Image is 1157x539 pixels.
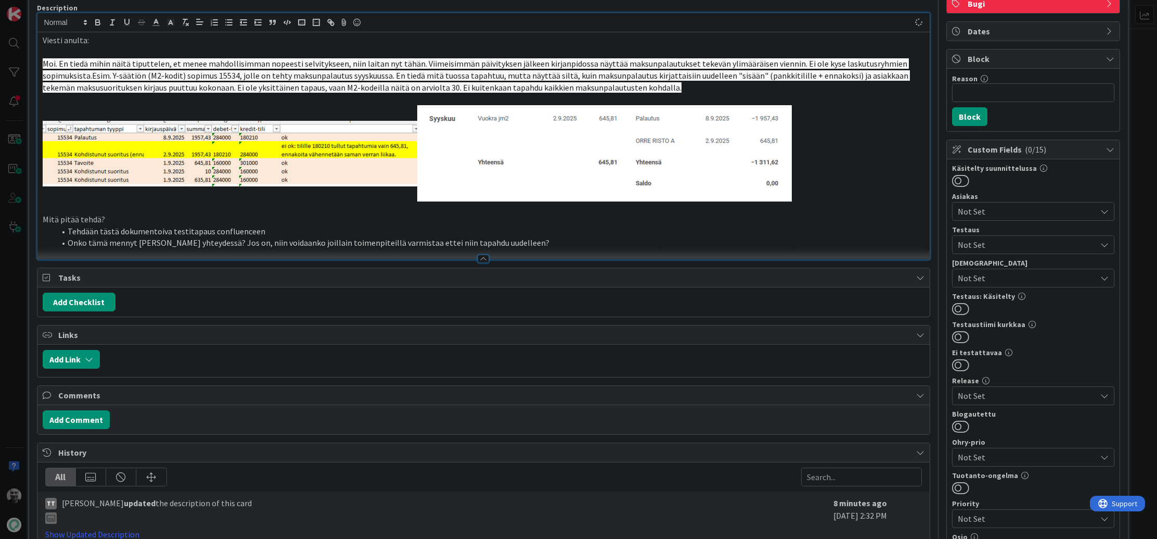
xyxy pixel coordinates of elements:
[58,329,911,341] span: Links
[1025,144,1046,155] span: ( 0/15 )
[952,410,1114,418] div: Blogautettu
[968,25,1101,37] span: Dates
[124,498,156,508] b: updated
[952,500,1114,507] div: Priority
[55,237,925,249] li: Onko tämä mennyt [PERSON_NAME] yhteydessä? Jos on, niin voidaanko joillain toimenpiteillä varmist...
[968,53,1101,65] span: Block
[952,107,987,126] button: Block
[958,390,1096,402] span: Not Set
[43,293,115,311] button: Add Checklist
[43,58,910,92] span: Moi. En tiedä mihin näitä tiputtelen, et menee mahdollisimman nopeesti selvitykseen, niin laitan ...
[952,472,1114,479] div: Tuotanto-ongelma
[22,2,47,14] span: Support
[958,450,1091,465] span: Not Set
[43,410,110,429] button: Add Comment
[958,239,1096,251] span: Not Set
[37,3,78,12] span: Description
[43,121,417,186] img: image.png
[46,468,76,486] div: All
[43,214,925,225] p: Mitä pitää tehdä?
[952,321,1114,328] div: Testaustiimi kurkkaa
[952,193,1114,200] div: Asiakas
[958,511,1091,526] span: Not Set
[58,446,911,459] span: History
[952,259,1114,267] div: [DEMOGRAPHIC_DATA]
[952,377,1114,384] div: Release
[958,205,1096,218] span: Not Set
[952,438,1114,446] div: Ohry-prio
[968,143,1101,156] span: Custom Fields
[417,105,792,202] img: image.png
[62,497,252,524] span: [PERSON_NAME] the description of this card
[58,271,911,284] span: Tasks
[952,74,978,83] label: Reason
[43,350,100,369] button: Add Link
[58,389,911,402] span: Comments
[952,349,1114,356] div: Ei testattavaa
[55,225,925,237] li: Tehdään tästä dokumentoiva testitapaus confluenceen
[43,34,925,46] p: Viesti anulta:
[833,498,887,508] b: 8 minutes ago
[952,293,1114,300] div: Testaus: Käsitelty
[952,165,1114,172] div: Käsitelty suunnittelussa
[958,272,1096,284] span: Not Set
[952,226,1114,233] div: Testaus
[801,468,922,486] input: Search...
[45,498,57,509] div: TT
